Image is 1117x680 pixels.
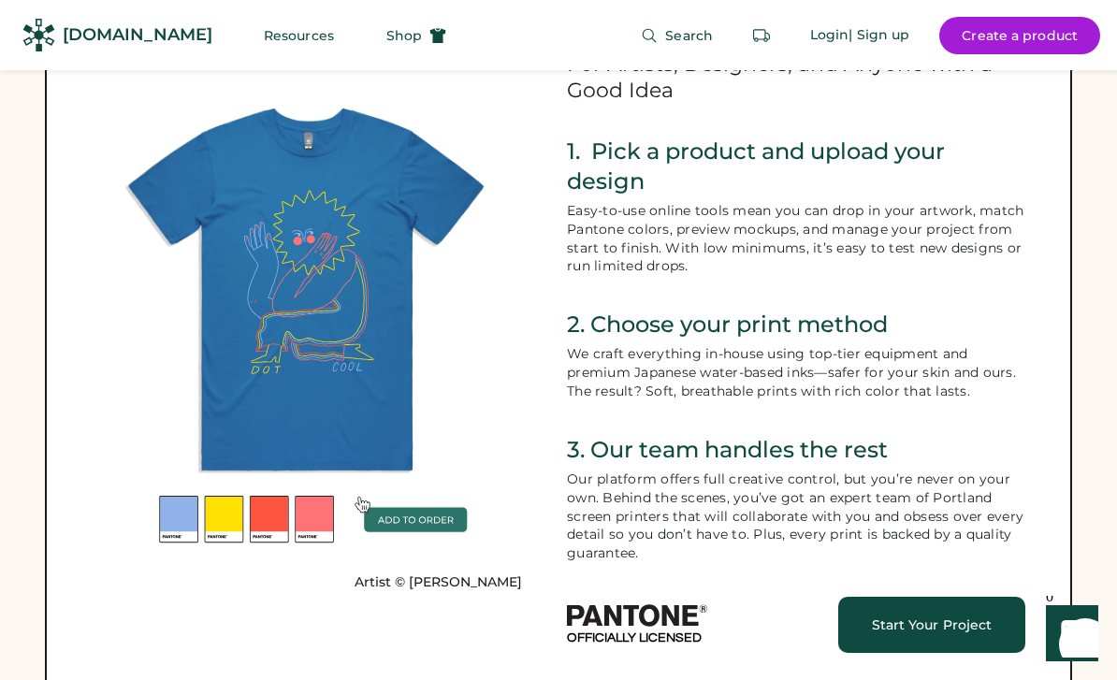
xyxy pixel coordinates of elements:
div: [DOMAIN_NAME] [63,23,212,47]
button: Resources [241,17,356,54]
div: We craft everything in-house using top-tier equipment and premium Japanese water-based inks—safer... [567,345,1025,401]
div: Our platform offers full creative control, but you’re never on your own. Behind the scenes, you’v... [567,470,1025,563]
div: Easy-to-use online tools mean you can drop in your artwork, match Pantone colors, preview mockups... [567,202,1025,277]
span: Shop [386,29,422,42]
div: Login [810,26,849,45]
button: Search [618,17,735,54]
span: Search [665,29,713,42]
div: Start Your Project [861,618,1003,631]
div: 2. Choose your print method [567,310,1025,340]
button: Retrieve an order [743,17,780,54]
a: Artist © [PERSON_NAME] [355,573,522,592]
button: Create a product [939,17,1100,54]
img: Pantone Logo [567,601,707,629]
div: 1. Pick a product and upload your design [567,137,1025,196]
iframe: Front Chat [1028,596,1109,676]
h3: For Artists, Designers, and Anyone with a Good Idea [567,51,1025,103]
img: Rendered Logo - Screens [22,19,55,51]
div: OFFICIALLY LICENSED [567,629,702,648]
button: Shop [364,17,469,54]
a: Start Your Project [838,597,1025,653]
div: | Sign up [849,26,909,45]
div: 3. Our team handles the rest [567,435,1025,465]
